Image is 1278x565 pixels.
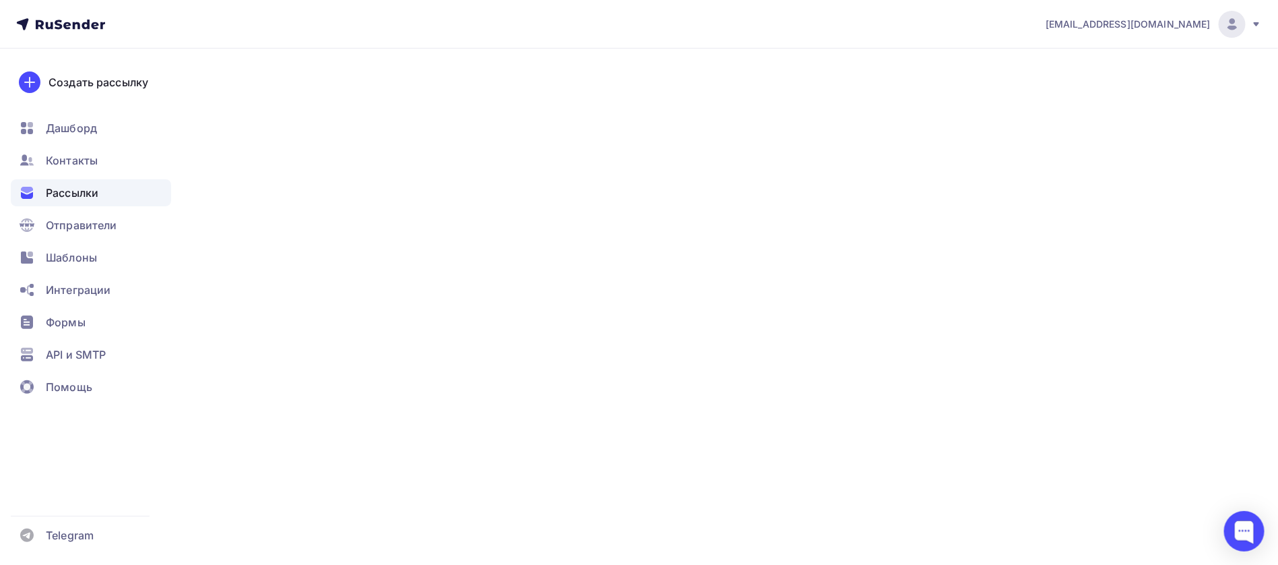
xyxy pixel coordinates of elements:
a: Контакты [11,147,171,174]
span: Шаблоны [46,249,97,266]
div: Создать рассылку [49,74,148,90]
a: Дашборд [11,115,171,142]
span: [EMAIL_ADDRESS][DOMAIN_NAME] [1046,18,1211,31]
span: API и SMTP [46,347,106,363]
span: Формы [46,314,86,330]
a: [EMAIL_ADDRESS][DOMAIN_NAME] [1046,11,1262,38]
span: Рассылки [46,185,98,201]
a: Рассылки [11,179,171,206]
a: Формы [11,309,171,336]
span: Отправители [46,217,117,233]
span: Интеграции [46,282,110,298]
a: Шаблоны [11,244,171,271]
span: Контакты [46,152,98,169]
span: Дашборд [46,120,97,136]
span: Помощь [46,379,92,395]
span: Telegram [46,527,94,543]
a: Отправители [11,212,171,239]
